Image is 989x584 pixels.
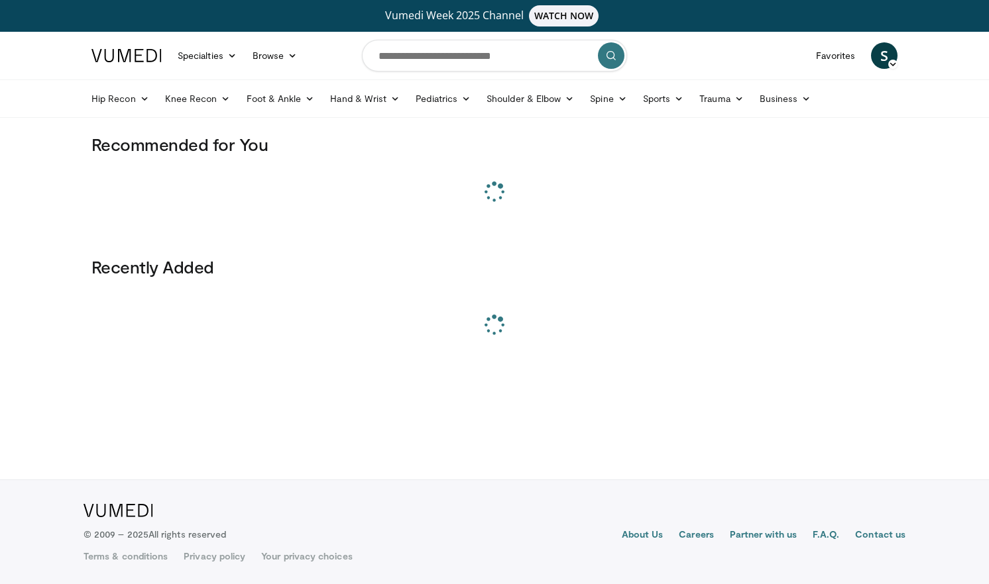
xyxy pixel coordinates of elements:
a: Privacy policy [184,550,245,563]
a: Spine [582,85,634,112]
h3: Recommended for You [91,134,898,155]
a: Hip Recon [84,85,157,112]
input: Search topics, interventions [362,40,627,72]
a: S [871,42,898,69]
a: Vumedi Week 2025 ChannelWATCH NOW [93,5,896,26]
a: F.A.Q. [813,528,839,544]
a: Browse [245,42,306,69]
a: Terms & conditions [84,550,168,563]
a: Trauma [691,85,752,112]
a: Careers [679,528,714,544]
a: Hand & Wrist [322,85,408,112]
a: Foot & Ankle [239,85,323,112]
img: VuMedi Logo [91,49,162,62]
a: Specialties [170,42,245,69]
a: Business [752,85,819,112]
h3: Recently Added [91,256,898,277]
a: Favorites [808,42,863,69]
a: Contact us [855,528,905,544]
a: Your privacy choices [261,550,352,563]
a: Partner with us [730,528,797,544]
span: WATCH NOW [529,5,599,26]
a: Shoulder & Elbow [479,85,582,112]
a: Knee Recon [157,85,239,112]
p: © 2009 – 2025 [84,528,226,541]
img: VuMedi Logo [84,504,153,517]
a: Sports [635,85,692,112]
a: About Us [622,528,664,544]
a: Pediatrics [408,85,479,112]
span: All rights reserved [148,528,226,540]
